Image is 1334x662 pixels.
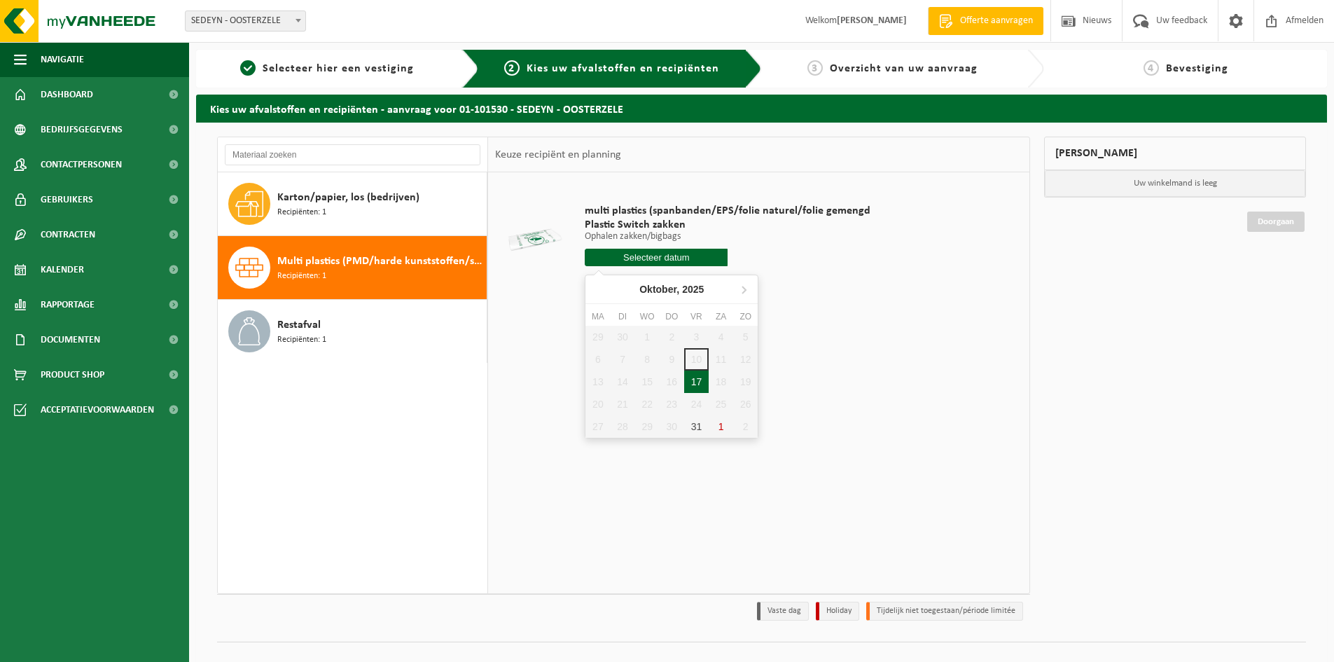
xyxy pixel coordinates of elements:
h2: Kies uw afvalstoffen en recipiënten - aanvraag voor 01-101530 - SEDEYN - OOSTERZELE [196,95,1327,122]
span: Overzicht van uw aanvraag [830,63,978,74]
span: Kalender [41,252,84,287]
p: Ophalen zakken/bigbags [585,232,870,242]
a: Offerte aanvragen [928,7,1043,35]
p: Uw winkelmand is leeg [1045,170,1305,197]
span: Recipiënten: 1 [277,270,326,283]
button: Restafval Recipiënten: 1 [218,300,487,363]
div: 31 [684,415,709,438]
span: Dashboard [41,77,93,112]
span: Acceptatievoorwaarden [41,392,154,427]
span: Restafval [277,317,321,333]
span: SEDEYN - OOSTERZELE [186,11,305,31]
span: Recipiënten: 1 [277,333,326,347]
span: Plastic Switch zakken [585,218,870,232]
div: di [610,310,634,324]
li: Tijdelijk niet toegestaan/période limitée [866,602,1023,621]
span: Contracten [41,217,95,252]
span: Recipiënten: 1 [277,206,326,219]
li: Holiday [816,602,859,621]
button: Multi plastics (PMD/harde kunststoffen/spanbanden/EPS/folie naturel/folie gemengd) Recipiënten: 1 [218,236,487,300]
div: zo [733,310,758,324]
div: wo [635,310,660,324]
strong: [PERSON_NAME] [837,15,907,26]
button: Karton/papier, los (bedrijven) Recipiënten: 1 [218,172,487,236]
span: 1 [240,60,256,76]
input: Selecteer datum [585,249,728,266]
li: Vaste dag [757,602,809,621]
span: Karton/papier, los (bedrijven) [277,189,419,206]
span: Bevestiging [1166,63,1228,74]
div: 17 [684,371,709,393]
div: [PERSON_NAME] [1044,137,1306,170]
span: Product Shop [41,357,104,392]
span: SEDEYN - OOSTERZELE [185,11,306,32]
span: Bedrijfsgegevens [41,112,123,147]
div: Oktober, [634,278,709,301]
div: do [660,310,684,324]
span: Gebruikers [41,182,93,217]
span: 2 [504,60,520,76]
a: Doorgaan [1247,212,1305,232]
span: Offerte aanvragen [957,14,1036,28]
span: Selecteer hier een vestiging [263,63,414,74]
span: Multi plastics (PMD/harde kunststoffen/spanbanden/EPS/folie naturel/folie gemengd) [277,253,483,270]
span: Documenten [41,322,100,357]
span: multi plastics (spanbanden/EPS/folie naturel/folie gemengd [585,204,870,218]
div: vr [684,310,709,324]
a: 1Selecteer hier een vestiging [203,60,451,77]
span: 4 [1144,60,1159,76]
span: Navigatie [41,42,84,77]
span: Contactpersonen [41,147,122,182]
i: 2025 [682,284,704,294]
div: Keuze recipiënt en planning [488,137,628,172]
span: 3 [807,60,823,76]
span: Kies uw afvalstoffen en recipiënten [527,63,719,74]
input: Materiaal zoeken [225,144,480,165]
span: Rapportage [41,287,95,322]
div: za [709,310,733,324]
div: ma [585,310,610,324]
